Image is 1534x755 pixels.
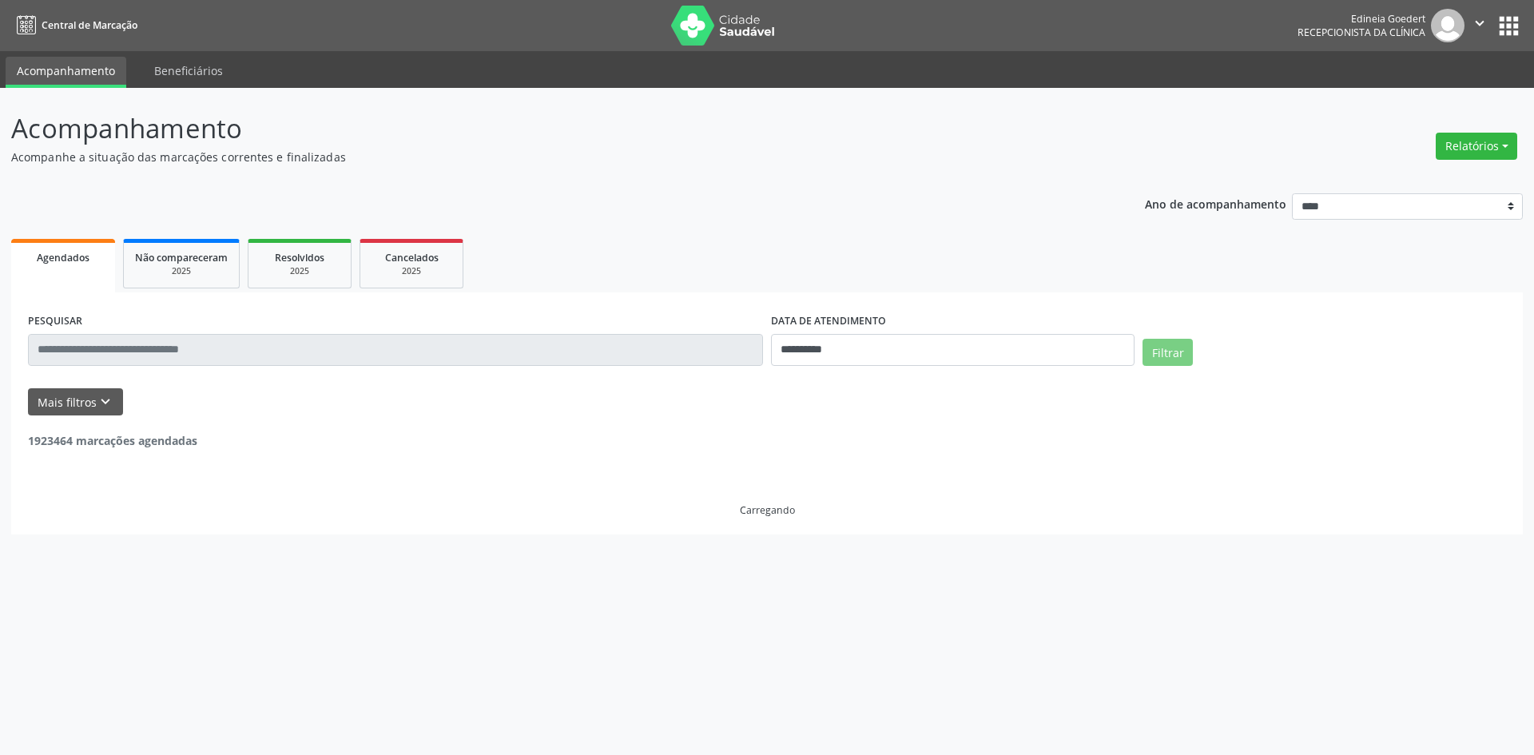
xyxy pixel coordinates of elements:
[28,433,197,448] strong: 1923464 marcações agendadas
[275,251,324,264] span: Resolvidos
[143,57,234,85] a: Beneficiários
[260,265,340,277] div: 2025
[385,251,439,264] span: Cancelados
[28,388,123,416] button: Mais filtroskeyboard_arrow_down
[1464,9,1495,42] button: 
[11,109,1069,149] p: Acompanhamento
[1431,9,1464,42] img: img
[28,309,82,334] label: PESQUISAR
[771,309,886,334] label: DATA DE ATENDIMENTO
[1298,12,1425,26] div: Edineia Goedert
[1436,133,1517,160] button: Relatórios
[11,12,137,38] a: Central de Marcação
[1143,339,1193,366] button: Filtrar
[97,393,114,411] i: keyboard_arrow_down
[1145,193,1286,213] p: Ano de acompanhamento
[42,18,137,32] span: Central de Marcação
[372,265,451,277] div: 2025
[1471,14,1488,32] i: 
[37,251,89,264] span: Agendados
[1298,26,1425,39] span: Recepcionista da clínica
[11,149,1069,165] p: Acompanhe a situação das marcações correntes e finalizadas
[6,57,126,88] a: Acompanhamento
[135,251,228,264] span: Não compareceram
[1495,12,1523,40] button: apps
[740,503,795,517] div: Carregando
[135,265,228,277] div: 2025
